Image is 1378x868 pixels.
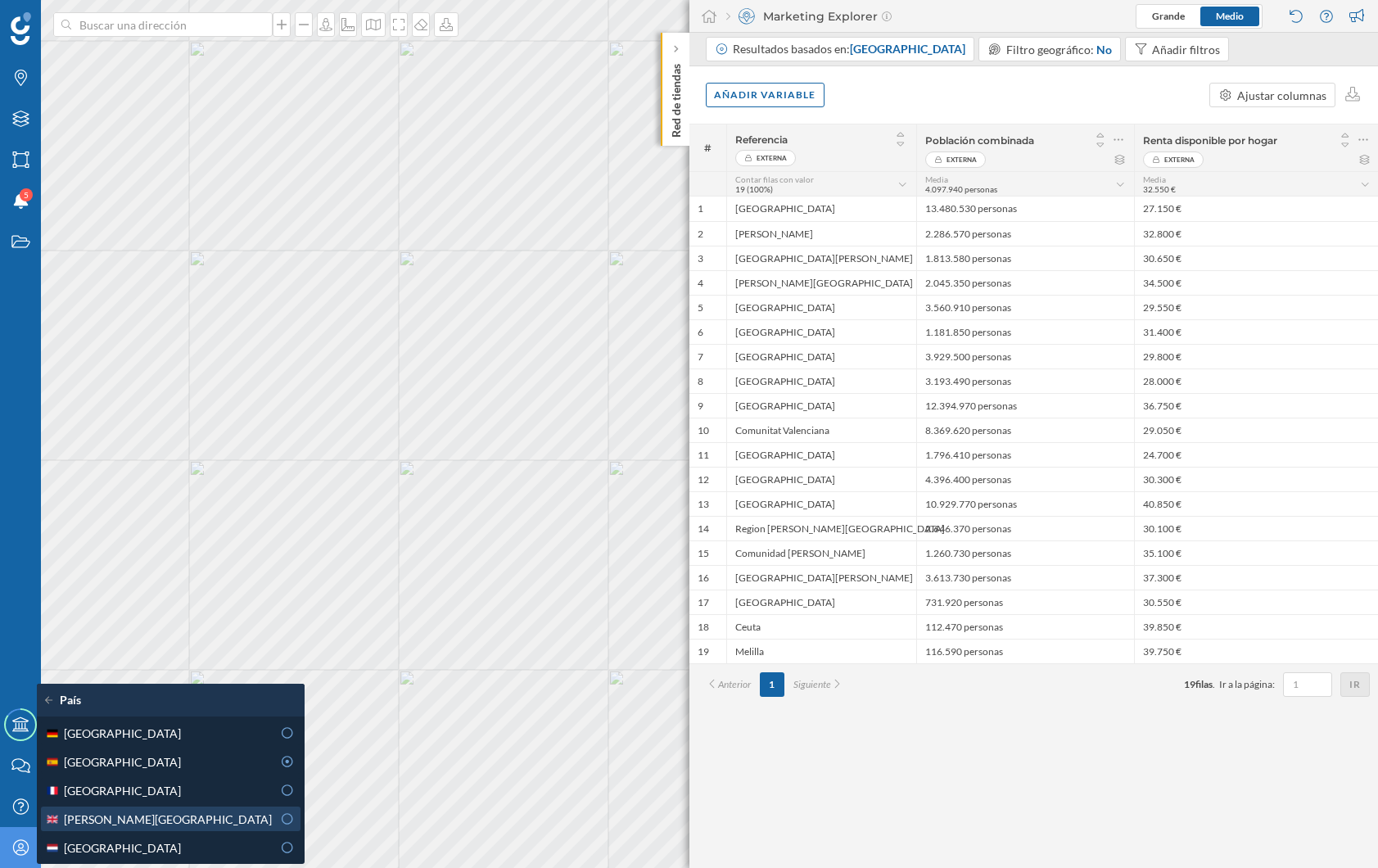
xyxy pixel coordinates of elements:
[733,41,965,57] div: Resultados basados en:
[1195,678,1213,690] span: filas
[24,187,29,203] span: 5
[698,424,709,437] span: 10
[916,270,1134,295] div: 2.045.350 personas
[916,418,1134,442] div: 8.369.620 personas
[698,375,703,388] span: 8
[1152,41,1220,58] div: Añadir filtros
[916,197,1134,221] div: 13.480.530 personas
[698,350,703,364] span: 7
[1143,134,1277,147] span: Renta disponible por hogar
[916,639,1134,663] div: 116.590 personas
[916,295,1134,319] div: 3.560.910 personas
[916,565,1134,590] div: 3.613.730 personas
[45,692,296,708] div: País
[916,467,1134,491] div: 4.396.400 personas
[1213,678,1215,690] span: .
[726,516,916,540] div: Region [PERSON_NAME][GEOGRAPHIC_DATA]
[916,344,1134,368] div: 3.929.500 personas
[947,151,977,168] span: Externa
[698,202,703,215] span: 1
[726,295,916,319] div: [GEOGRAPHIC_DATA]
[1216,10,1244,22] span: Medio
[739,8,755,25] img: explorer.svg
[916,442,1134,467] div: 1.796.410 personas
[1288,676,1327,693] input: 1
[726,639,916,663] div: Melilla
[916,516,1134,540] div: 2.646.370 personas
[1143,184,1176,194] span: 32.550 €
[735,133,788,146] span: Referencia
[726,442,916,467] div: [GEOGRAPHIC_DATA]
[698,228,703,241] span: 2
[1143,174,1166,184] span: Media
[698,498,709,511] span: 13
[1096,41,1112,58] div: No
[916,614,1134,639] div: 112.470 personas
[698,596,709,609] span: 17
[64,782,181,799] span: [GEOGRAPHIC_DATA]
[726,8,892,25] div: Marketing Explorer
[726,540,916,565] div: Comunidad [PERSON_NAME]
[34,11,93,26] span: Support
[11,12,31,45] img: Geoblink Logo
[698,449,709,462] span: 11
[698,547,709,560] span: 15
[698,400,703,413] span: 9
[916,491,1134,516] div: 10.929.770 personas
[757,150,787,166] span: Externa
[726,467,916,491] div: [GEOGRAPHIC_DATA]
[1006,43,1094,57] span: Filtro geográfico:
[726,393,916,418] div: [GEOGRAPHIC_DATA]
[726,418,916,442] div: Comunitat Valenciana
[64,725,181,742] span: [GEOGRAPHIC_DATA]
[698,301,703,314] span: 5
[698,473,709,486] span: 12
[850,42,965,56] span: [GEOGRAPHIC_DATA]
[1152,10,1185,22] span: Grande
[1237,87,1326,104] div: Ajustar columnas
[1219,677,1275,692] span: Ir a la página:
[698,522,709,536] span: 14
[726,614,916,639] div: Ceuta
[916,368,1134,393] div: 3.193.490 personas
[735,184,773,194] span: 19 (100%)
[64,811,272,828] span: [PERSON_NAME][GEOGRAPHIC_DATA]
[726,270,916,295] div: [PERSON_NAME][GEOGRAPHIC_DATA]
[726,221,916,246] div: [PERSON_NAME]
[667,57,684,138] p: Red de tiendas
[64,753,181,771] span: [GEOGRAPHIC_DATA]
[698,277,703,290] span: 4
[1164,151,1195,168] span: Externa
[64,839,181,857] span: [GEOGRAPHIC_DATA]
[726,491,916,516] div: [GEOGRAPHIC_DATA]
[726,565,916,590] div: [GEOGRAPHIC_DATA][PERSON_NAME]
[916,319,1134,344] div: 1.181.850 personas
[726,197,916,221] div: [GEOGRAPHIC_DATA]
[916,590,1134,614] div: 731.920 personas
[1184,678,1195,690] span: 19
[698,621,709,634] span: 18
[698,252,703,265] span: 3
[726,319,916,344] div: [GEOGRAPHIC_DATA]
[726,590,916,614] div: [GEOGRAPHIC_DATA]
[735,174,814,184] span: Contar filas con valor
[925,184,997,194] span: 4.097.940 personas
[698,572,709,585] span: 16
[925,174,948,184] span: Media
[698,326,703,339] span: 6
[726,246,916,270] div: [GEOGRAPHIC_DATA][PERSON_NAME]
[916,246,1134,270] div: 1.813.580 personas
[698,141,718,156] span: #
[726,344,916,368] div: [GEOGRAPHIC_DATA]
[916,221,1134,246] div: 2.286.570 personas
[925,134,1034,147] span: Población combinada
[726,368,916,393] div: [GEOGRAPHIC_DATA]
[916,393,1134,418] div: 12.394.970 personas
[916,540,1134,565] div: 1.260.730 personas
[698,645,709,658] span: 19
